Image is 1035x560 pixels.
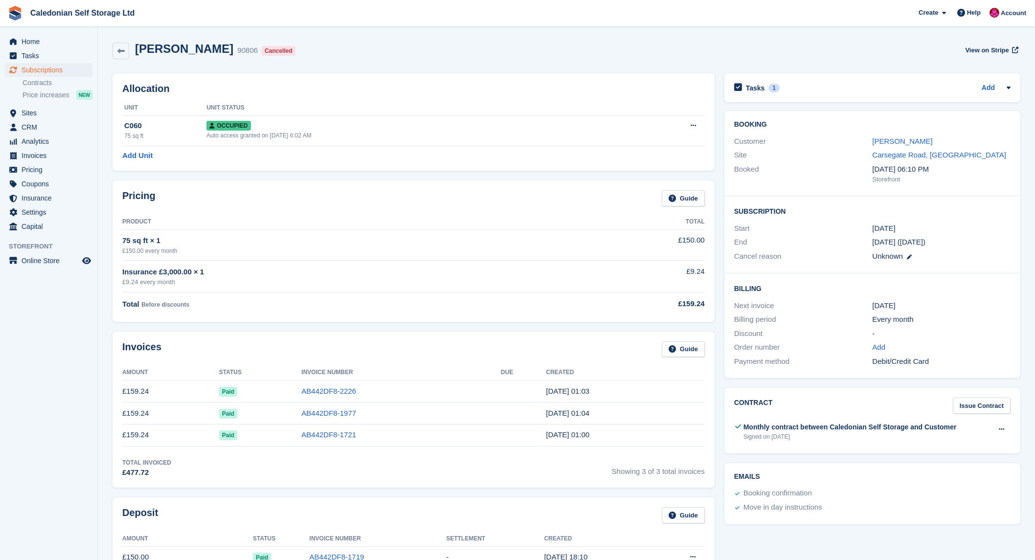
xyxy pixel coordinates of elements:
[206,131,623,140] div: Auto access granted on [DATE] 6:02 AM
[612,458,705,478] span: Showing 3 of 3 total invoices
[734,283,1011,293] h2: Billing
[872,164,1011,175] div: [DATE] 06:10 PM
[5,205,92,219] a: menu
[22,120,80,134] span: CRM
[562,261,705,292] td: £9.24
[122,235,562,246] div: 75 sq ft × 1
[5,191,92,205] a: menu
[5,254,92,268] a: menu
[734,206,1011,216] h2: Subscription
[734,342,873,353] div: Order number
[22,78,92,88] a: Contracts
[872,314,1011,325] div: Every month
[734,164,873,184] div: Booked
[5,134,92,148] a: menu
[562,214,705,230] th: Total
[953,398,1011,414] a: Issue Contract
[734,473,1011,481] h2: Emails
[546,365,704,381] th: Created
[562,298,705,310] div: £159.24
[124,120,206,132] div: C060
[122,190,156,206] h2: Pricing
[206,100,623,116] th: Unit Status
[743,488,812,499] div: Booking confirmation
[544,531,653,547] th: Created
[662,507,705,523] a: Guide
[5,63,92,77] a: menu
[22,177,80,191] span: Coupons
[5,149,92,162] a: menu
[768,84,780,92] div: 1
[122,531,253,547] th: Amount
[22,106,80,120] span: Sites
[872,151,1006,159] a: Carsegate Road, [GEOGRAPHIC_DATA]
[872,300,1011,312] div: [DATE]
[122,100,206,116] th: Unit
[122,300,139,308] span: Total
[743,502,822,514] div: Move in day instructions
[81,255,92,267] a: Preview store
[301,430,356,439] a: AB442DF8-1721
[982,83,995,94] a: Add
[734,398,773,414] h2: Contract
[872,252,903,260] span: Unknown
[546,409,589,417] time: 2025-07-14 00:04:07 UTC
[872,328,1011,339] div: -
[206,121,250,131] span: Occupied
[26,5,138,21] a: Caledonian Self Storage Ltd
[965,45,1009,55] span: View on Stripe
[872,238,925,246] span: [DATE] ([DATE])
[22,149,80,162] span: Invoices
[22,49,80,63] span: Tasks
[22,90,92,100] a: Price increases NEW
[743,432,957,441] div: Signed on [DATE]
[122,458,171,467] div: Total Invoiced
[734,237,873,248] div: End
[734,314,873,325] div: Billing period
[9,242,97,251] span: Storefront
[662,341,705,358] a: Guide
[122,214,562,230] th: Product
[734,328,873,339] div: Discount
[219,430,237,440] span: Paid
[22,205,80,219] span: Settings
[746,84,765,92] h2: Tasks
[990,8,999,18] img: Donald Mathieson
[961,42,1020,58] a: View on Stripe
[122,267,562,278] div: Insurance £3,000.00 × 1
[310,531,447,547] th: Invoice Number
[22,90,69,100] span: Price increases
[76,90,92,100] div: NEW
[141,301,189,308] span: Before discounts
[122,381,219,403] td: £159.24
[8,6,22,21] img: stora-icon-8386f47178a22dfd0bd8f6a31ec36ba5ce8667c1dd55bd0f319d3a0aa187defe.svg
[22,134,80,148] span: Analytics
[122,246,562,255] div: £150.00 every month
[219,409,237,419] span: Paid
[122,83,705,94] h2: Allocation
[262,46,295,56] div: Cancelled
[734,251,873,262] div: Cancel reason
[501,365,546,381] th: Due
[662,190,705,206] a: Guide
[562,229,705,260] td: £150.00
[734,150,873,161] div: Site
[5,106,92,120] a: menu
[5,177,92,191] a: menu
[22,220,80,233] span: Capital
[5,120,92,134] a: menu
[734,121,1011,129] h2: Booking
[237,45,258,56] div: 90806
[22,63,80,77] span: Subscriptions
[253,531,310,547] th: Status
[124,132,206,140] div: 75 sq ft
[5,163,92,177] a: menu
[122,467,171,478] div: £477.72
[872,223,895,234] time: 2025-06-14 00:00:00 UTC
[872,342,885,353] a: Add
[446,531,544,547] th: Settlement
[301,409,356,417] a: AB442DF8-1977
[734,136,873,147] div: Customer
[5,49,92,63] a: menu
[122,507,158,523] h2: Deposit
